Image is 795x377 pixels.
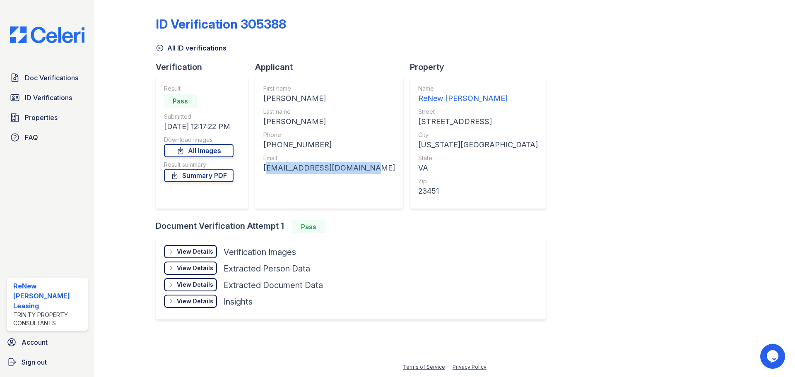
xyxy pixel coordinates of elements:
[410,61,553,73] div: Property
[224,279,323,291] div: Extracted Document Data
[3,26,91,43] img: CE_Logo_Blue-a8612792a0a2168367f1c8372b55b34899dd931a85d93a1a3d3e32e68fde9ad4.png
[453,364,487,370] a: Privacy Policy
[418,131,538,139] div: City
[418,108,538,116] div: Street
[156,61,255,73] div: Verification
[263,84,395,93] div: First name
[418,154,538,162] div: State
[164,169,234,182] a: Summary PDF
[760,344,787,369] iframe: chat widget
[25,93,72,103] span: ID Verifications
[255,61,410,73] div: Applicant
[164,161,234,169] div: Result summary
[418,116,538,127] div: [STREET_ADDRESS]
[418,84,538,93] div: Name
[224,296,253,307] div: Insights
[263,93,395,104] div: [PERSON_NAME]
[418,139,538,151] div: [US_STATE][GEOGRAPHIC_DATA]
[164,121,234,132] div: [DATE] 12:17:22 PM
[7,70,88,86] a: Doc Verifications
[224,246,296,258] div: Verification Images
[164,144,234,157] a: All Images
[263,131,395,139] div: Phone
[25,73,78,83] span: Doc Verifications
[13,311,84,327] div: Trinity Property Consultants
[22,357,47,367] span: Sign out
[403,364,445,370] a: Terms of Service
[22,337,48,347] span: Account
[164,136,234,144] div: Download Images
[3,334,91,351] a: Account
[418,84,538,104] a: Name ReNew [PERSON_NAME]
[224,263,310,274] div: Extracted Person Data
[156,17,286,31] div: ID Verification 305388
[13,281,84,311] div: ReNew [PERSON_NAME] Leasing
[164,84,234,93] div: Result
[418,162,538,174] div: VA
[263,116,395,127] div: [PERSON_NAME]
[3,354,91,370] a: Sign out
[25,132,38,142] span: FAQ
[156,43,226,53] a: All ID verifications
[25,113,58,122] span: Properties
[177,281,213,289] div: View Details
[164,94,197,108] div: Pass
[448,364,450,370] div: |
[177,247,213,256] div: View Details
[177,297,213,305] div: View Details
[418,177,538,185] div: Zip
[263,154,395,162] div: Email
[418,185,538,197] div: 23451
[263,139,395,151] div: [PHONE_NUMBER]
[164,113,234,121] div: Submitted
[263,108,395,116] div: Last name
[292,220,325,233] div: Pass
[7,109,88,126] a: Properties
[263,162,395,174] div: [EMAIL_ADDRESS][DOMAIN_NAME]
[177,264,213,272] div: View Details
[156,220,553,233] div: Document Verification Attempt 1
[7,129,88,146] a: FAQ
[7,89,88,106] a: ID Verifications
[418,93,538,104] div: ReNew [PERSON_NAME]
